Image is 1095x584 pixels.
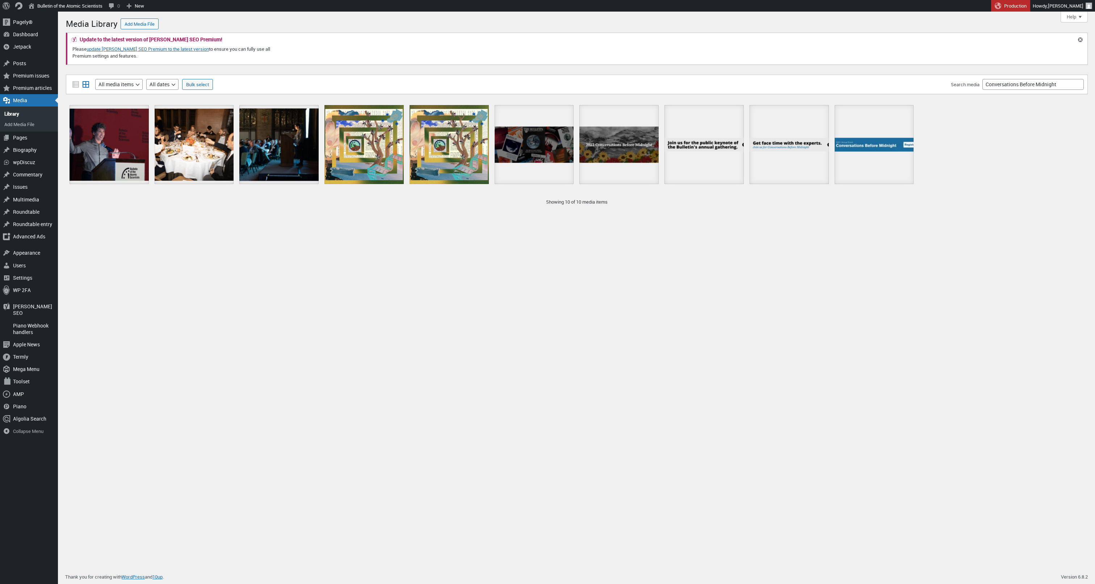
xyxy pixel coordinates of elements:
li: Bulletin of Atomic Scientists [236,102,322,187]
h2: Update to the latest version of [PERSON_NAME] SEO Premium! [80,37,222,42]
span: [PERSON_NAME] [1048,3,1083,9]
button: Help [1061,12,1088,22]
li: Conversations Before Midnight [747,102,832,187]
button: Bulk select [182,79,213,90]
li: Conversations before midnight [832,102,917,187]
li: Screenshot 2025-05-22 at 4.05.18 PM [152,102,237,187]
p: Thank you for creating with and . [65,573,164,580]
li: Conversations Before Midnight [407,102,492,187]
a: update [PERSON_NAME] SEO Premium to the latest version [87,46,209,52]
a: WordPress [122,573,145,580]
p: Please to ensure you can fully use all Premium settings and features. [72,45,290,60]
li: Screenshot 2025-05-22 at 4.11.05 PM [67,102,152,187]
li: 2023 CBM [576,102,662,187]
p: Version 6.8.2 [1061,573,1088,580]
a: Add Media File [121,18,159,29]
li: Conversations Before Midnight homepage [662,102,747,187]
li: Conversations Before Midnight 2023 [492,102,577,187]
h1: Media Library [66,15,118,31]
label: Search media [951,81,979,88]
a: 10up [152,573,163,580]
li: 2024 Conversations Before Midnight Artwork by Lovely Umayam [322,102,407,187]
p: Showing 10 of 10 media items [66,199,1088,206]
